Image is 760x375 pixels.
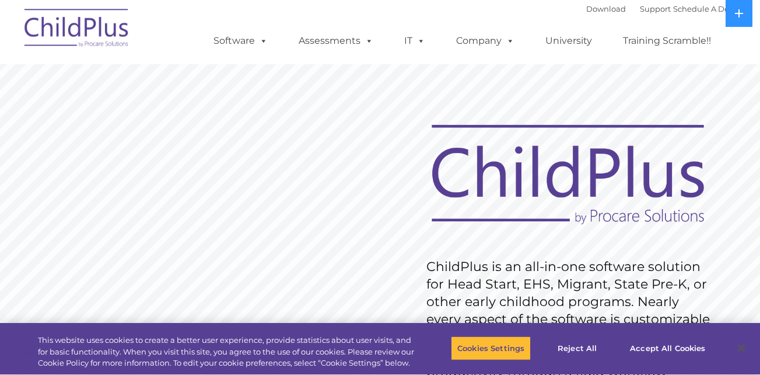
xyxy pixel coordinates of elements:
a: Support [640,4,671,13]
a: IT [393,29,437,53]
a: Software [202,29,279,53]
a: Assessments [287,29,385,53]
button: Accept All Cookies [624,336,712,360]
img: ChildPlus by Procare Solutions [19,1,135,59]
a: Download [586,4,626,13]
a: Schedule A Demo [673,4,742,13]
button: Reject All [541,336,614,360]
font: | [586,4,742,13]
div: This website uses cookies to create a better user experience, provide statistics about user visit... [38,335,418,369]
a: Company [444,29,526,53]
a: Training Scramble!! [611,29,723,53]
button: Cookies Settings [451,336,531,360]
button: Close [729,335,754,361]
a: University [534,29,604,53]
